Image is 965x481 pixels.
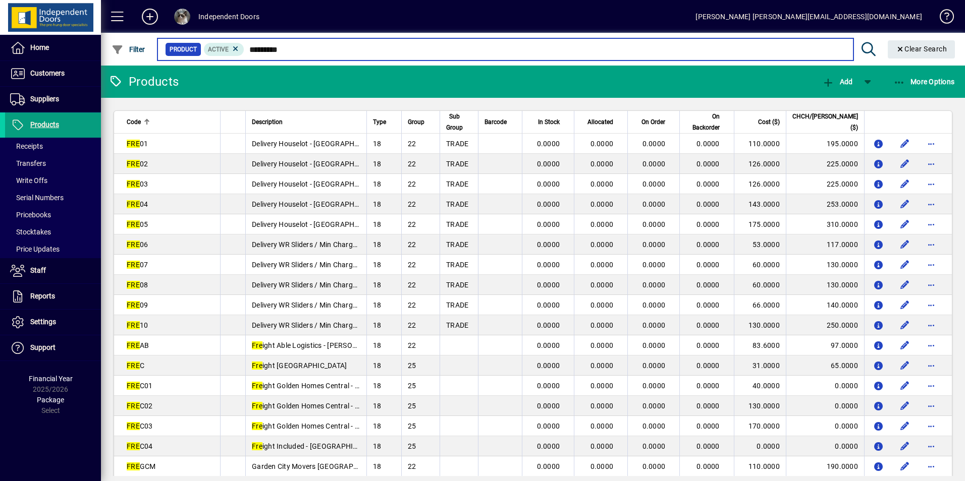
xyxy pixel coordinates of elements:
[897,458,913,474] button: Edit
[252,220,678,228] span: Delivery Houselot - [GEOGRAPHIC_DATA], [GEOGRAPHIC_DATA], [GEOGRAPHIC_DATA], [GEOGRAPHIC_DATA], [...
[786,396,864,416] td: 0.0000
[642,442,666,450] span: 0.0000
[537,200,560,208] span: 0.0000
[923,337,939,353] button: More options
[127,160,148,168] span: 02
[170,44,197,54] span: Product
[127,140,140,148] em: FRE
[373,402,382,410] span: 18
[5,87,101,112] a: Suppliers
[642,220,666,228] span: 0.0000
[923,257,939,273] button: More options
[537,442,560,450] span: 0.0000
[10,176,47,185] span: Write Offs
[252,240,502,249] span: Delivery WR Sliders / Min Charge - Christchurch Metro Area (Incl Halswell & Pr
[208,46,229,53] span: Active
[642,301,666,309] span: 0.0000
[786,174,864,194] td: 225.0000
[734,255,786,275] td: 60.0000
[127,321,148,329] span: 10
[897,236,913,253] button: Edit
[734,355,786,376] td: 31.0000
[786,275,864,295] td: 130.0000
[252,180,605,188] span: Delivery Houselot - [GEOGRAPHIC_DATA], [GEOGRAPHIC_DATA], [GEOGRAPHIC_DATA], [GEOGRAPHIC_DATA]
[127,200,148,208] span: 04
[408,442,416,450] span: 25
[252,301,726,309] span: Delivery WR Sliders / Min Charge - [GEOGRAPHIC_DATA], [GEOGRAPHIC_DATA], [GEOGRAPHIC_DATA], [GEOG...
[252,341,383,349] span: ight Able Logistics - [PERSON_NAME]
[537,382,560,390] span: 0.0000
[252,422,262,430] em: Fre
[591,362,614,370] span: 0.0000
[642,382,666,390] span: 0.0000
[30,266,46,274] span: Staff
[786,355,864,376] td: 65.0000
[537,281,560,289] span: 0.0000
[127,220,140,228] em: FRE
[30,292,55,300] span: Reports
[485,116,507,128] span: Barcode
[252,362,347,370] span: ight [GEOGRAPHIC_DATA]
[127,362,140,370] em: FRE
[252,116,283,128] span: Description
[591,140,614,148] span: 0.0000
[642,422,666,430] span: 0.0000
[408,220,416,228] span: 22
[127,261,148,269] span: 07
[591,261,614,269] span: 0.0000
[696,160,720,168] span: 0.0000
[373,116,395,128] div: Type
[642,321,666,329] span: 0.0000
[642,261,666,269] span: 0.0000
[373,240,382,249] span: 18
[537,422,560,430] span: 0.0000
[923,458,939,474] button: More options
[252,341,262,349] em: Fre
[252,362,262,370] em: Fre
[252,281,612,289] span: Delivery WR Sliders / Min Charge - Rangiora, [GEOGRAPHIC_DATA], [GEOGRAPHIC_DATA], [GEOGRAPHIC_DATA]
[734,275,786,295] td: 60.0000
[127,301,148,309] span: 09
[696,422,720,430] span: 0.0000
[923,438,939,454] button: More options
[5,189,101,206] a: Serial Numbers
[734,376,786,396] td: 40.0000
[408,422,416,430] span: 25
[446,281,468,289] span: TRADE
[897,216,913,232] button: Edit
[897,277,913,293] button: Edit
[127,281,148,289] span: 08
[537,261,560,269] span: 0.0000
[408,240,416,249] span: 22
[446,111,472,133] div: Sub Group
[127,281,140,289] em: FRE
[696,402,720,410] span: 0.0000
[408,160,416,168] span: 22
[252,442,380,450] span: ight Included - [GEOGRAPHIC_DATA]
[538,116,560,128] span: In Stock
[204,43,244,56] mat-chip: Activation Status: Active
[127,402,153,410] span: C02
[786,234,864,255] td: 117.0000
[537,140,560,148] span: 0.0000
[641,116,665,128] span: On Order
[786,295,864,315] td: 140.0000
[127,442,153,450] span: C04
[5,138,101,155] a: Receipts
[786,214,864,234] td: 310.0000
[537,160,560,168] span: 0.0000
[642,281,666,289] span: 0.0000
[252,160,678,168] span: Delivery Houselot - [GEOGRAPHIC_DATA], [GEOGRAPHIC_DATA], [GEOGRAPHIC_DATA], [GEOGRAPHIC_DATA], [...
[485,116,516,128] div: Barcode
[30,95,59,103] span: Suppliers
[896,45,947,53] span: Clear Search
[373,321,382,329] span: 18
[252,140,512,148] span: Delivery Houselot - [GEOGRAPHIC_DATA] Metro Area (Incl Halswell & Prebbleton)
[408,341,416,349] span: 22
[373,140,382,148] span: 18
[923,357,939,374] button: More options
[252,422,401,430] span: ight Golden Homes Central - Qtn & Wanaka
[5,155,101,172] a: Transfers
[252,402,262,410] em: Fre
[923,236,939,253] button: More options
